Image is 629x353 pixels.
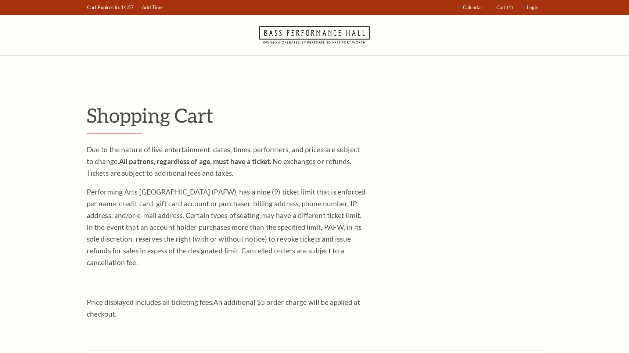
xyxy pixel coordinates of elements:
[87,298,360,318] span: An additional $5 order charge will be applied at checkout.
[139,0,166,15] a: Add Time
[121,4,134,10] span: 14:57
[496,4,506,10] span: Cart
[527,4,538,10] span: Login
[524,0,542,15] a: Login
[87,145,360,177] span: Due to the nature of live entertainment, dates, times, performers, and prices are subject to chan...
[507,4,513,10] span: (1)
[460,0,486,15] a: Calendar
[87,296,366,320] p: Price displayed includes all ticketing fees.
[119,157,270,165] strong: All patrons, regardless of age, must have a ticket
[87,4,120,10] span: Cart Expires In:
[87,186,366,268] p: Performing Arts [GEOGRAPHIC_DATA] (PAFW), has a nine (9) ticket limit that is enforced per name, ...
[87,103,542,127] p: Shopping Cart
[463,4,482,10] span: Calendar
[493,0,517,15] a: Cart (1)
